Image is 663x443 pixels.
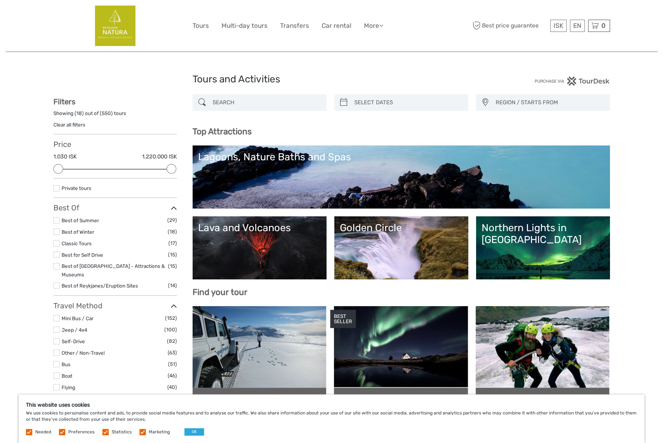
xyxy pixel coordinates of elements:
[600,22,607,29] span: 0
[330,310,356,328] div: BEST SELLER
[53,140,177,149] h3: Price
[339,393,462,408] a: Northern Lights Small Group Tour with Hot Cocoa & Free Photos
[62,217,99,223] a: Best of Summer
[168,262,177,270] span: (15)
[142,153,177,161] label: 1.220.000 ISK
[62,240,92,246] a: Classic Tours
[168,281,177,290] span: (14)
[198,151,604,163] div: Lagoons, Nature Baths and Spas
[198,222,321,274] a: Lava and Volcanoes
[340,222,463,234] div: Golden Circle
[149,429,170,435] label: Marketing
[167,383,177,391] span: (40)
[168,371,177,380] span: (46)
[19,394,644,443] div: We use cookies to personalise content and ads, to provide social media features and to analyse ou...
[95,6,135,46] img: 482-1bf5d8f3-512b-4935-a865-5f6be7888fe7_logo_big.png
[62,283,138,289] a: Best of Reykjanes/Eruption Sites
[167,216,177,224] span: (29)
[35,429,51,435] label: Needed
[62,229,94,235] a: Best of Winter
[193,287,247,297] b: Find your tour
[165,314,177,322] span: (152)
[62,263,165,278] a: Best of [GEOGRAPHIC_DATA] - Attractions & Museums
[62,384,75,390] a: Flying
[53,110,177,121] div: Showing ( ) out of ( ) tours
[198,222,321,234] div: Lava and Volcanoes
[53,153,77,161] label: 1.030 ISK
[164,325,177,334] span: (100)
[53,301,177,310] h3: Travel Method
[193,20,209,31] a: Tours
[492,96,606,109] button: REGION / STARTS FROM
[68,429,95,435] label: Preferences
[62,315,93,321] a: Mini Bus / Car
[62,338,85,344] a: Self-Drive
[62,361,70,367] a: Bus
[471,20,548,32] span: Best price guarantee
[10,13,84,19] p: We're away right now. Please check back later!
[53,97,75,106] strong: Filters
[112,429,132,435] label: Statistics
[340,222,463,274] a: Golden Circle
[168,239,177,247] span: (17)
[193,127,252,137] b: Top Attractions
[570,20,585,32] div: EN
[280,20,309,31] a: Transfers
[198,393,321,401] a: DT 01 Golden Circle & Langjökull Glacier
[62,373,72,379] a: Boat
[534,76,610,86] img: PurchaseViaTourDesk.png
[193,73,471,85] h1: Tours and Activities
[322,20,351,31] a: Car rental
[210,96,323,109] input: SEARCH
[85,12,94,20] button: Open LiveChat chat widget
[62,350,105,356] a: Other / Non-Travel
[168,348,177,357] span: (63)
[482,222,604,246] div: Northern Lights in [GEOGRAPHIC_DATA]
[76,110,82,117] label: 18
[62,327,87,333] a: Jeep / 4x4
[168,360,177,368] span: (51)
[102,110,111,117] label: 550
[53,203,177,212] h3: Best Of
[62,252,103,258] a: Best for Self Drive
[62,185,91,191] a: Private tours
[168,250,177,259] span: (15)
[53,122,85,128] a: Clear all filters
[167,337,177,345] span: (82)
[198,151,604,203] a: Lagoons, Nature Baths and Spas
[554,22,563,29] span: ISK
[184,428,204,436] button: OK
[168,227,177,236] span: (18)
[364,20,383,31] a: More
[26,402,637,408] h5: This website uses cookies
[221,20,268,31] a: Multi-day tours
[482,222,604,274] a: Northern Lights in [GEOGRAPHIC_DATA]
[351,96,465,109] input: SELECT DATES
[481,393,604,408] a: Glacier Hike w. Photos, South Coast Waterfalls & [GEOGRAPHIC_DATA]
